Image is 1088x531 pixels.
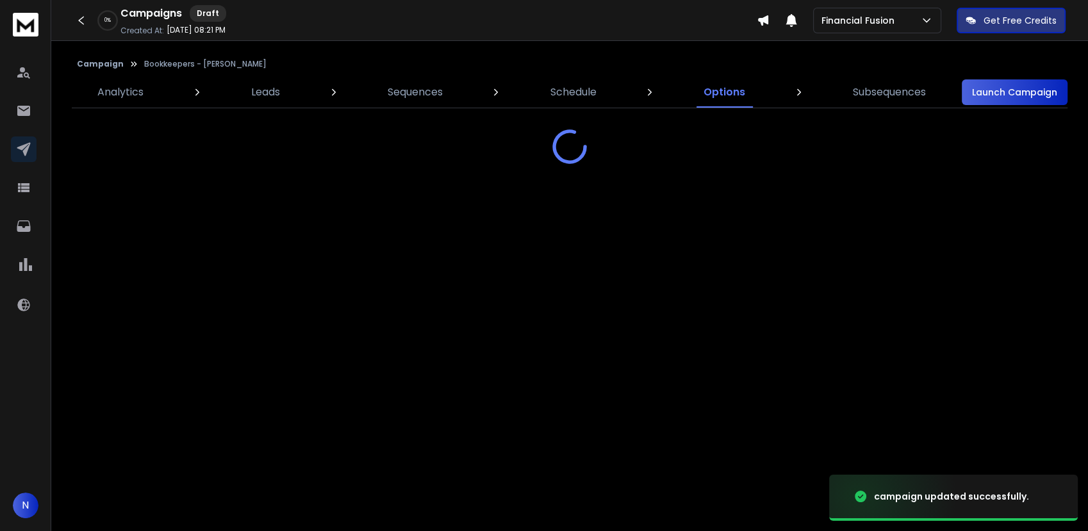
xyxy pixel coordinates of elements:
[704,85,745,100] p: Options
[90,77,151,108] a: Analytics
[104,17,111,24] p: 0 %
[542,77,604,108] a: Schedule
[190,5,226,22] div: Draft
[243,77,288,108] a: Leads
[550,85,596,100] p: Schedule
[388,85,443,100] p: Sequences
[13,13,38,37] img: logo
[120,26,164,36] p: Created At:
[696,77,753,108] a: Options
[13,493,38,518] button: N
[77,59,124,69] button: Campaign
[380,77,450,108] a: Sequences
[962,79,1067,105] button: Launch Campaign
[853,85,926,100] p: Subsequences
[984,14,1057,27] p: Get Free Credits
[97,85,144,100] p: Analytics
[957,8,1066,33] button: Get Free Credits
[144,59,267,69] p: Bookkeepers - [PERSON_NAME]
[120,6,182,21] h1: Campaigns
[167,25,226,35] p: [DATE] 08:21 PM
[821,14,900,27] p: Financial Fusion
[845,77,934,108] a: Subsequences
[251,85,280,100] p: Leads
[874,490,1029,503] div: campaign updated successfully.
